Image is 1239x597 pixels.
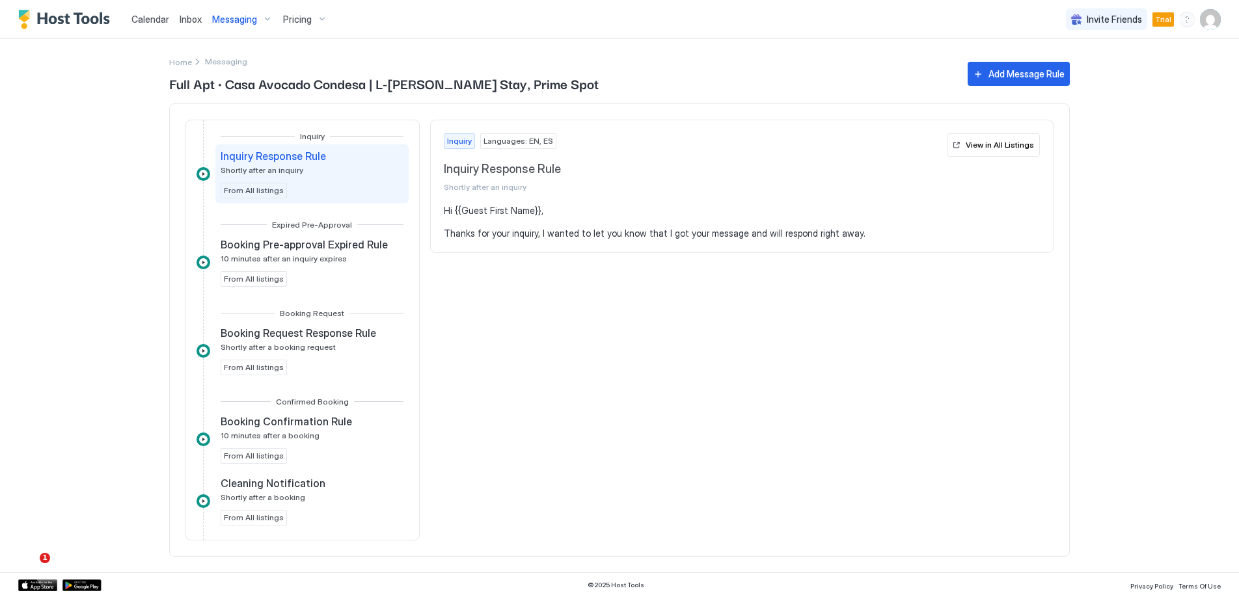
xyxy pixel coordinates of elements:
[212,14,257,25] span: Messaging
[221,326,376,339] span: Booking Request Response Rule
[968,62,1070,86] button: Add Message Rule
[180,12,202,26] a: Inbox
[1130,578,1173,592] a: Privacy Policy
[444,162,942,177] span: Inquiry Response Rule
[1155,14,1171,25] span: Trial
[221,150,326,163] span: Inquiry Response Rule
[224,512,284,524] span: From All listings
[205,57,247,66] span: Breadcrumb
[221,415,352,428] span: Booking Confirmation Rule
[40,553,50,563] span: 1
[18,579,57,591] a: App Store
[1130,582,1173,590] span: Privacy Policy
[169,55,192,68] a: Home
[180,14,202,25] span: Inbox
[221,165,303,175] span: Shortly after an inquiry
[280,308,344,318] span: Booking Request
[169,73,955,93] span: Full Apt · Casa Avocado Condesa | L-[PERSON_NAME] Stay, Prime Spot
[272,220,352,230] span: Expired Pre-Approval
[224,450,284,462] span: From All listings
[588,581,644,589] span: © 2025 Host Tools
[221,342,336,352] span: Shortly after a booking request
[283,14,312,25] span: Pricing
[988,67,1065,81] div: Add Message Rule
[1200,9,1221,30] div: User profile
[1178,578,1221,592] a: Terms Of Use
[444,205,1040,239] pre: Hi {{Guest First Name}}, Thanks for your inquiry, I wanted to let you know that I got your messag...
[62,579,102,591] a: Google Play Store
[169,57,192,67] span: Home
[221,431,320,440] span: 10 minutes after a booking
[300,131,325,141] span: Inquiry
[131,12,169,26] a: Calendar
[1178,582,1221,590] span: Terms Of Use
[224,185,284,196] span: From All listings
[276,397,349,406] span: Confirmed Booking
[13,553,44,584] iframe: Intercom live chat
[947,133,1040,157] button: View in All Listings
[483,135,553,147] span: Languages: EN, ES
[1087,14,1142,25] span: Invite Friends
[221,477,325,490] span: Cleaning Notification
[169,55,192,68] div: Breadcrumb
[221,492,305,502] span: Shortly after a booking
[131,14,169,25] span: Calendar
[221,238,388,251] span: Booking Pre-approval Expired Rule
[221,254,347,263] span: 10 minutes after an inquiry expires
[18,10,116,29] a: Host Tools Logo
[224,273,284,285] span: From All listings
[444,182,942,192] span: Shortly after an inquiry
[1179,12,1195,27] div: menu
[447,135,472,147] span: Inquiry
[966,139,1034,151] div: View in All Listings
[224,362,284,373] span: From All listings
